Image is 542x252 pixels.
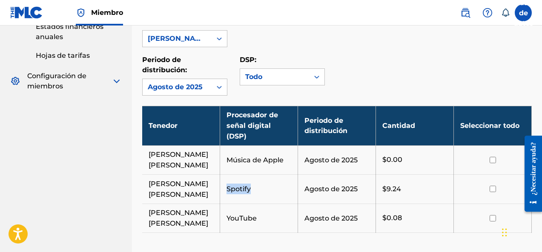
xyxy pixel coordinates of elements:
[227,156,284,164] font: Música de Apple
[142,56,187,74] font: Periodo de distribución:
[148,83,203,91] font: Agosto de 2025
[304,214,358,222] font: Agosto de 2025
[10,76,20,86] img: Configuración de miembros
[382,122,415,130] font: Cantidad
[227,111,278,140] font: Procesador de señal digital (DSP)
[149,180,208,198] font: [PERSON_NAME] [PERSON_NAME]
[36,51,122,61] a: Hojas de tarifas
[227,214,257,222] font: YouTube
[499,211,542,252] iframe: Widget de chat
[382,185,401,193] font: $9.24
[382,214,402,222] font: $0.08
[457,4,474,21] a: Búsqueda pública
[304,156,358,164] font: Agosto de 2025
[501,8,510,17] div: Notificaciones
[304,116,347,135] font: Periodo de distribución
[10,6,43,19] img: Logotipo del MLC
[227,185,251,193] font: Spotify
[482,8,493,18] img: ayuda
[76,8,86,18] img: Titular de los derechos superior
[149,122,178,130] font: Tenedor
[479,4,496,21] div: Ayuda
[304,185,358,193] font: Agosto de 2025
[382,156,402,164] font: $0.00
[148,34,272,42] font: [PERSON_NAME] [PERSON_NAME]
[27,72,86,90] font: Configuración de miembros
[502,220,507,245] div: Arrastrar
[36,51,90,59] font: Hojas de tarifas
[460,8,470,18] img: buscar
[149,150,208,169] font: [PERSON_NAME] [PERSON_NAME]
[240,56,256,64] font: DSP:
[518,128,542,220] iframe: Centro de recursos
[245,73,262,81] font: Todo
[112,76,122,86] img: expandir
[91,8,123,17] font: Miembro
[149,209,208,227] font: [PERSON_NAME] [PERSON_NAME]
[36,22,122,42] a: Estados financieros anuales
[515,4,532,21] div: Menú de usuario
[460,122,519,130] font: Seleccionar todo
